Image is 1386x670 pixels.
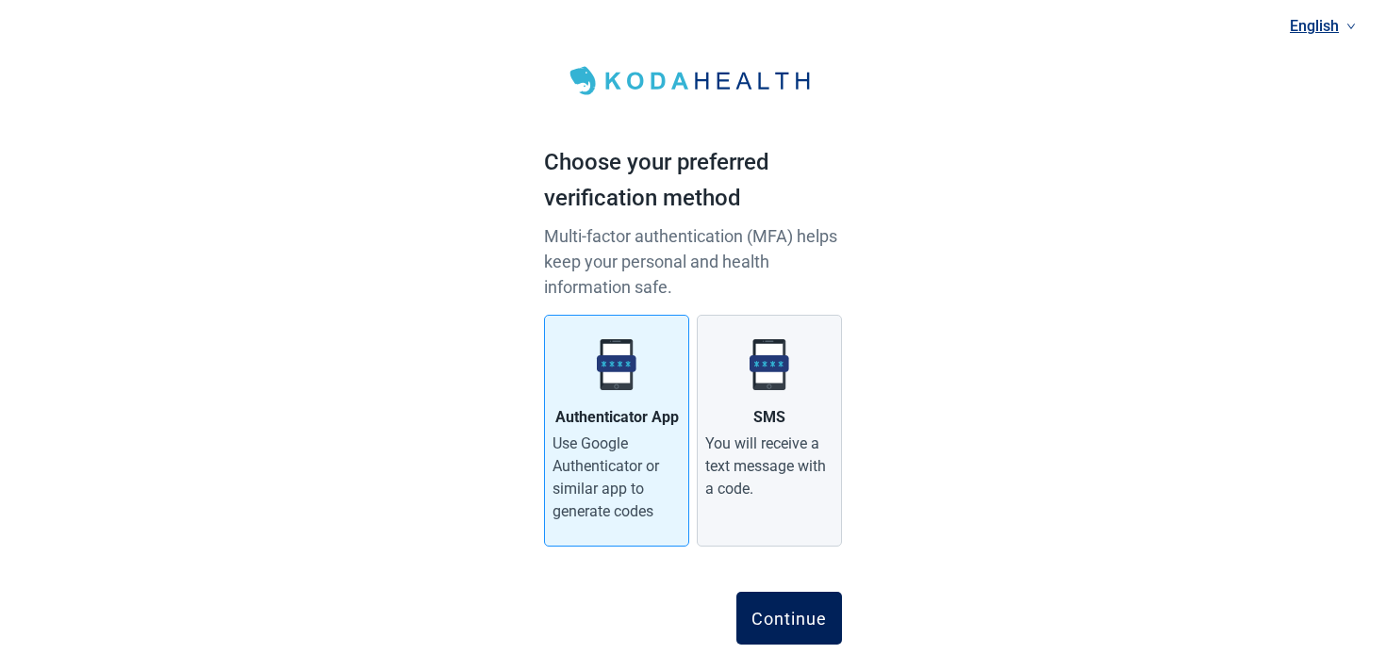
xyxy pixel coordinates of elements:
a: Current language: English [1282,10,1363,41]
p: Multi-factor authentication (MFA) helps keep your personal and health information safe. [544,223,842,300]
div: Use Google Authenticator or similar app to generate codes [553,433,681,523]
div: Continue [751,609,827,628]
div: Authenticator App [555,406,679,429]
span: down [1346,22,1356,31]
button: Continue [736,592,842,645]
img: Koda Health [559,60,827,102]
div: You will receive a text message with a code. [705,433,833,500]
div: SMS [753,406,785,429]
h1: Choose your preferred verification method [544,145,842,223]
